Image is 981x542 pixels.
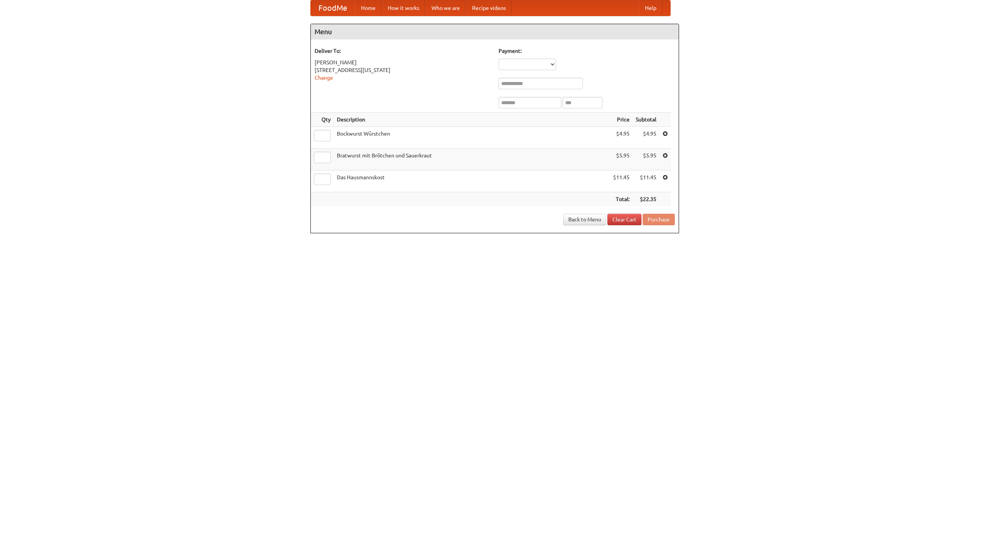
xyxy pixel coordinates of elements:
[315,75,333,81] a: Change
[610,192,633,206] th: Total:
[633,192,659,206] th: $22.35
[311,24,679,39] h4: Menu
[643,214,675,225] button: Purchase
[355,0,382,16] a: Home
[610,149,633,170] td: $5.95
[382,0,425,16] a: How it works
[334,127,610,149] td: Bockwurst Würstchen
[563,214,606,225] a: Back to Menu
[633,149,659,170] td: $5.95
[633,170,659,192] td: $11.45
[315,59,491,66] div: [PERSON_NAME]
[610,113,633,127] th: Price
[311,113,334,127] th: Qty
[639,0,663,16] a: Help
[311,0,355,16] a: FoodMe
[334,170,610,192] td: Das Hausmannskost
[633,127,659,149] td: $4.95
[334,113,610,127] th: Description
[466,0,512,16] a: Recipe videos
[610,127,633,149] td: $4.95
[499,47,675,55] h5: Payment:
[315,47,491,55] h5: Deliver To:
[334,149,610,170] td: Bratwurst mit Brötchen und Sauerkraut
[607,214,641,225] a: Clear Cart
[315,66,491,74] div: [STREET_ADDRESS][US_STATE]
[610,170,633,192] td: $11.45
[633,113,659,127] th: Subtotal
[425,0,466,16] a: Who we are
